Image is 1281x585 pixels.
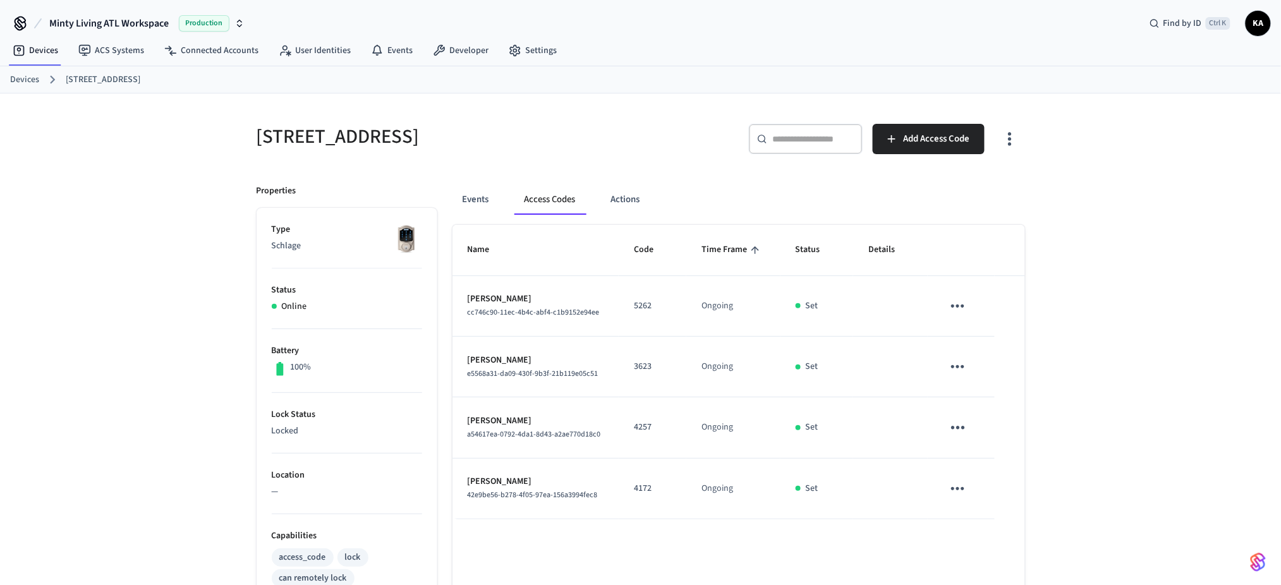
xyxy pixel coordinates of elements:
a: Settings [499,39,567,62]
span: Details [868,240,911,260]
p: Set [806,360,818,373]
p: [PERSON_NAME] [468,475,604,488]
img: Schlage Sense Smart Deadbolt with Camelot Trim, Front [391,223,422,255]
div: can remotely lock [279,572,347,585]
p: Type [272,223,422,236]
p: Capabilities [272,529,422,543]
span: Name [468,240,506,260]
div: Find by IDCtrl K [1139,12,1241,35]
p: 4257 [634,421,671,434]
p: Battery [272,344,422,358]
button: Actions [601,184,650,215]
button: KA [1246,11,1271,36]
a: Connected Accounts [154,39,269,62]
p: Locked [272,425,422,438]
a: Devices [3,39,68,62]
td: Ongoing [686,276,780,337]
p: Location [272,469,422,482]
div: access_code [279,551,326,564]
span: Time Frame [701,240,763,260]
p: 3623 [634,360,671,373]
span: 42e9be56-b278-4f05-97ea-156a3994fec8 [468,490,598,500]
span: Production [179,15,229,32]
td: Ongoing [686,337,780,397]
p: Set [806,299,818,313]
p: [PERSON_NAME] [468,292,604,306]
img: SeamLogoGradient.69752ec5.svg [1251,552,1266,572]
p: Schlage [272,239,422,253]
span: Status [796,240,837,260]
span: a54617ea-0792-4da1-8d43-a2ae770d18c0 [468,429,601,440]
a: ACS Systems [68,39,154,62]
p: Set [806,421,818,434]
p: — [272,485,422,498]
a: User Identities [269,39,361,62]
p: [PERSON_NAME] [468,414,604,428]
span: KA [1247,12,1270,35]
p: Properties [257,184,296,198]
div: lock [345,551,361,564]
p: 5262 [634,299,671,313]
span: Find by ID [1163,17,1202,30]
p: 4172 [634,482,671,495]
button: Events [452,184,499,215]
a: Devices [10,73,39,87]
span: cc746c90-11ec-4b4c-abf4-c1b9152e94ee [468,307,600,318]
p: 100% [291,361,312,374]
span: Code [634,240,670,260]
button: Access Codes [514,184,586,215]
a: Developer [423,39,499,62]
a: Events [361,39,423,62]
button: Add Access Code [873,124,985,154]
p: Set [806,482,818,495]
span: Ctrl K [1206,17,1230,30]
p: Status [272,284,422,297]
p: Lock Status [272,408,422,421]
h5: [STREET_ADDRESS] [257,124,633,150]
span: Minty Living ATL Workspace [49,16,169,31]
table: sticky table [452,225,1025,519]
p: Online [282,300,307,313]
td: Ongoing [686,397,780,458]
td: Ongoing [686,459,780,519]
div: ant example [452,184,1025,215]
span: Add Access Code [903,131,969,147]
span: e5568a31-da09-430f-9b3f-21b119e05c51 [468,368,598,379]
a: [STREET_ADDRESS] [66,73,140,87]
p: [PERSON_NAME] [468,354,604,367]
